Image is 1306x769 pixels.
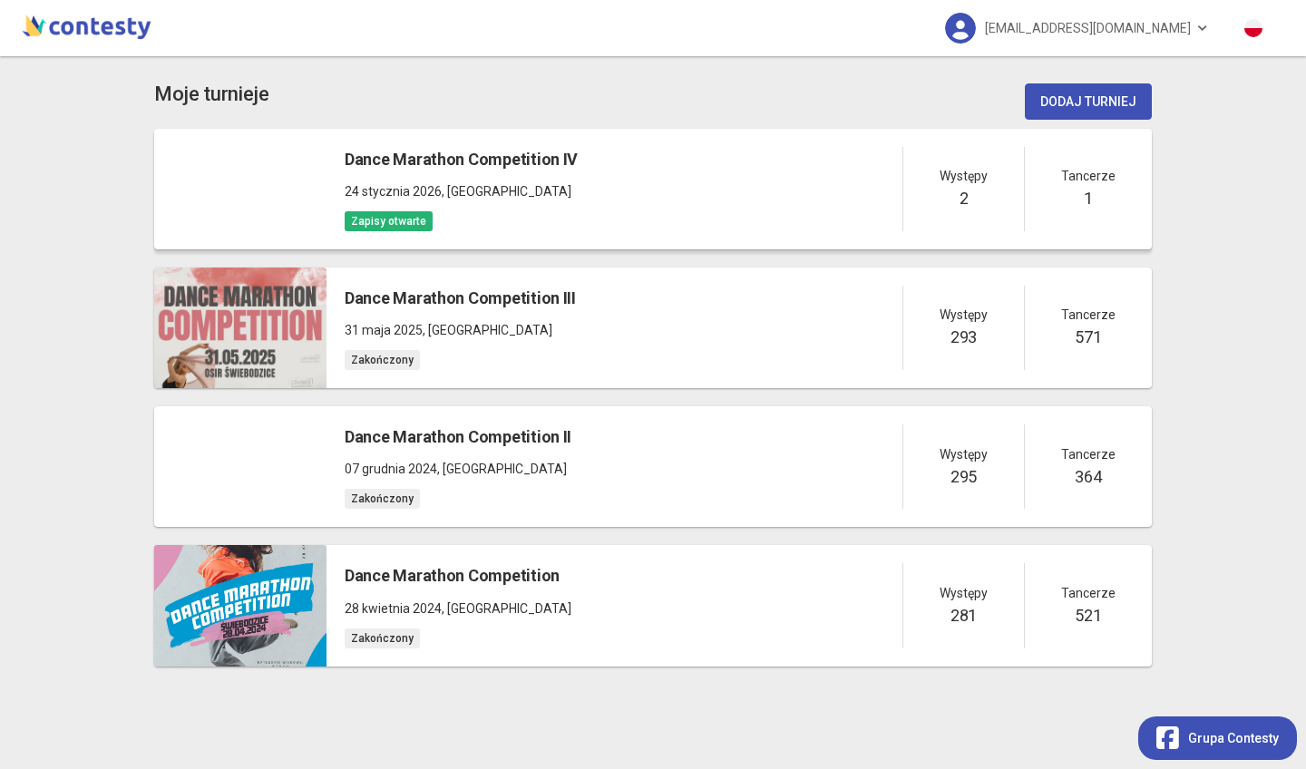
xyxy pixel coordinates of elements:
[950,603,977,628] h5: 281
[940,583,988,603] span: Występy
[437,462,567,476] span: , [GEOGRAPHIC_DATA]
[442,601,571,616] span: , [GEOGRAPHIC_DATA]
[985,9,1191,47] span: [EMAIL_ADDRESS][DOMAIN_NAME]
[950,464,977,490] h5: 295
[1061,444,1116,464] span: Tancerze
[345,286,576,311] h5: Dance Marathon Competition III
[1061,166,1116,186] span: Tancerze
[345,628,420,648] span: Zakończony
[345,184,442,199] span: 24 stycznia 2026
[1084,186,1093,211] h5: 1
[940,166,988,186] span: Występy
[345,489,420,509] span: Zakończony
[1061,583,1116,603] span: Tancerze
[1188,728,1279,748] span: Grupa Contesty
[345,563,571,589] h5: Dance Marathon Competition
[345,462,437,476] span: 07 grudnia 2024
[423,323,552,337] span: , [GEOGRAPHIC_DATA]
[1061,305,1116,325] span: Tancerze
[1025,83,1152,120] button: Dodaj turniej
[940,305,988,325] span: Występy
[1075,603,1101,628] h5: 521
[345,211,433,231] span: Zapisy otwarte
[345,601,442,616] span: 28 kwietnia 2024
[345,323,423,337] span: 31 maja 2025
[345,424,571,450] h5: Dance Marathon Competition II
[345,350,420,370] span: Zakończony
[950,325,977,350] h5: 293
[1075,325,1101,350] h5: 571
[1075,464,1101,490] h5: 364
[345,147,578,172] h5: Dance Marathon Competition IV
[960,186,969,211] h5: 2
[442,184,571,199] span: , [GEOGRAPHIC_DATA]
[940,444,988,464] span: Występy
[154,79,269,111] app-title: competition-list.title
[154,79,269,111] h3: Moje turnieje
